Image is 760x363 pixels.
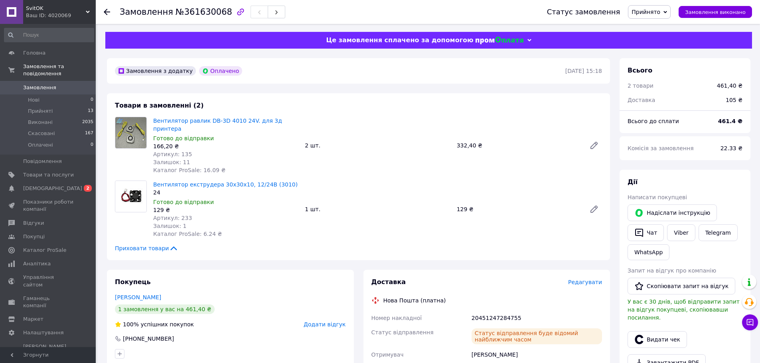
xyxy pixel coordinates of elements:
span: Це замовлення сплачено за допомогою [326,36,473,44]
span: Запит на відгук про компанію [628,267,716,274]
span: Приховати товари [115,244,178,252]
span: Каталог ProSale [23,247,66,254]
span: Аналітика [23,260,51,267]
span: Статус відправлення [371,329,434,336]
div: [PERSON_NAME] [470,347,604,362]
span: 2 товари [628,82,653,89]
input: Пошук [4,28,94,42]
div: 2 шт. [302,140,453,151]
div: Статус замовлення [547,8,620,16]
button: Скопіювати запит на відгук [628,278,735,294]
span: [DEMOGRAPHIC_DATA] [23,185,82,192]
a: Viber [667,224,695,241]
span: Артикул: 135 [153,151,192,157]
div: успішних покупок [115,320,194,328]
span: У вас є 30 днів, щоб відправити запит на відгук покупцеві, скопіювавши посилання. [628,298,740,321]
span: Замовлення виконано [685,9,746,15]
b: 461.4 ₴ [718,118,742,124]
span: Повідомлення [23,158,62,165]
div: 332,40 ₴ [454,140,583,151]
span: Написати покупцеві [628,194,687,200]
img: Вентилятор екструдера 30x30x10, 12/24В (3010) [115,181,146,212]
div: Статус відправлення буде відомий найближчим часом [472,328,602,344]
span: Комісія за замовлення [628,145,694,151]
span: №361630068 [176,7,232,17]
div: Нова Пошта (платна) [381,296,448,304]
span: Товари в замовленні (2) [115,102,204,109]
span: Нові [28,96,39,104]
span: Доставка [371,278,406,286]
span: Прийнято [632,9,660,15]
a: Редагувати [586,201,602,217]
span: Покупці [23,233,45,240]
span: Каталог ProSale: 6.24 ₴ [153,231,222,237]
span: Скасовані [28,130,55,137]
time: [DATE] 15:18 [565,68,602,74]
a: Telegram [699,224,738,241]
span: Управління сайтом [23,274,74,288]
div: 1 шт. [302,204,453,215]
a: Вентилятор равлик DB-3D 4010 24V. для 3д принтера [153,118,282,132]
span: SvitOK [26,5,86,12]
button: Замовлення виконано [679,6,752,18]
div: 20451247284755 [470,311,604,325]
span: 0 [91,96,93,104]
span: Каталог ProSale: 16.09 ₴ [153,167,225,173]
a: Вентилятор екструдера 30x30x10, 12/24В (3010) [153,181,298,188]
span: Всього [628,67,652,74]
span: Замовлення [23,84,56,91]
span: Товари та послуги [23,171,74,179]
span: Маркет [23,316,43,323]
span: Номер накладної [371,315,422,321]
span: Прийняті [28,108,53,115]
span: Замовлення та повідомлення [23,63,96,77]
span: 22.33 ₴ [721,145,742,151]
a: [PERSON_NAME] [115,294,161,300]
span: Виконані [28,119,53,126]
div: 24 [153,188,298,196]
span: 2035 [82,119,93,126]
span: Залишок: 1 [153,223,187,229]
span: Залишок: 11 [153,159,190,165]
span: Налаштування [23,329,64,336]
div: [PHONE_NUMBER] [122,335,175,343]
span: 167 [85,130,93,137]
span: Оплачені [28,141,53,149]
div: 129 ₴ [153,206,298,214]
span: Відгуки [23,220,44,227]
div: 129 ₴ [454,204,583,215]
span: 100% [123,321,139,328]
button: Чат [628,224,664,241]
img: Вентилятор равлик DB-3D 4010 24V. для 3д принтера [115,117,146,148]
span: Гаманець компанії [23,295,74,309]
div: Ваш ID: 4020069 [26,12,96,19]
button: Надіслати інструкцію [628,204,717,221]
a: Редагувати [586,137,602,153]
span: Редагувати [568,279,602,285]
button: Видати чек [628,331,687,348]
div: 166,20 ₴ [153,142,298,150]
span: Артикул: 233 [153,215,192,221]
span: Отримувач [371,351,404,358]
div: 1 замовлення у вас на 461,40 ₴ [115,304,215,314]
span: Всього до сплати [628,118,679,124]
span: Показники роботи компанії [23,198,74,213]
div: Оплачено [199,66,242,76]
span: Дії [628,178,638,186]
span: 13 [88,108,93,115]
span: Готово до відправки [153,199,214,205]
div: 105 ₴ [721,91,747,109]
div: 461,40 ₴ [717,82,742,90]
span: Замовлення [120,7,173,17]
div: Повернутися назад [104,8,110,16]
img: evopay logo [476,37,523,44]
button: Чат з покупцем [742,314,758,330]
span: 2 [84,185,92,192]
span: 0 [91,141,93,149]
a: WhatsApp [628,244,669,260]
span: Готово до відправки [153,135,214,141]
div: Замовлення з додатку [115,66,196,76]
span: Покупець [115,278,151,286]
span: Додати відгук [304,321,345,328]
span: Доставка [628,97,655,103]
